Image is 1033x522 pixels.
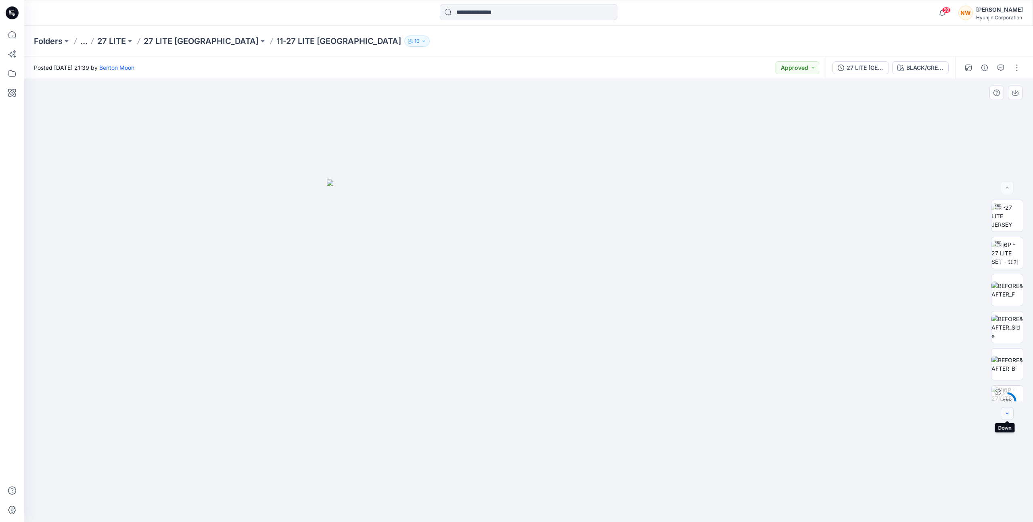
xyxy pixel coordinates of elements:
[976,15,1023,21] div: Hyunjin Corporation
[942,7,951,13] span: 59
[97,35,126,47] a: 27 LITE
[99,64,134,71] a: Benton Moon
[327,180,730,522] img: eyJhbGciOiJIUzI1NiIsImtpZCI6IjAiLCJzbHQiOiJzZXMiLCJ0eXAiOiJKV1QifQ.eyJkYXRhIjp7InR5cGUiOiJzdG9yYW...
[276,35,401,47] p: 11-27 LITE [GEOGRAPHIC_DATA]
[991,356,1023,373] img: BEFORE&AFTER_B
[80,35,88,47] button: ...
[991,282,1023,299] img: BEFORE&AFTER_F
[991,240,1023,266] img: 11j6P - 27 LITE SET - 요거
[34,35,63,47] a: Folders
[847,63,884,72] div: 27 LITE [GEOGRAPHIC_DATA]
[978,61,991,74] button: Details
[991,386,1023,417] img: 11j6P - 27 LITE SET BLACK/GREY/GRADIENT
[976,5,1023,15] div: [PERSON_NAME]
[991,203,1023,229] img: 11-27 LITE JERSEY
[34,63,134,72] span: Posted [DATE] 21:39 by
[144,35,259,47] a: 27 LITE [GEOGRAPHIC_DATA]
[991,315,1023,340] img: BEFORE&AFTER_Side
[832,61,889,74] button: 27 LITE [GEOGRAPHIC_DATA]
[414,37,420,46] p: 10
[997,398,1017,405] div: 63 %
[958,6,973,20] div: NW
[906,63,943,72] div: BLACK/GREY/GRADIENT
[404,35,430,47] button: 10
[892,61,949,74] button: BLACK/GREY/GRADIENT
